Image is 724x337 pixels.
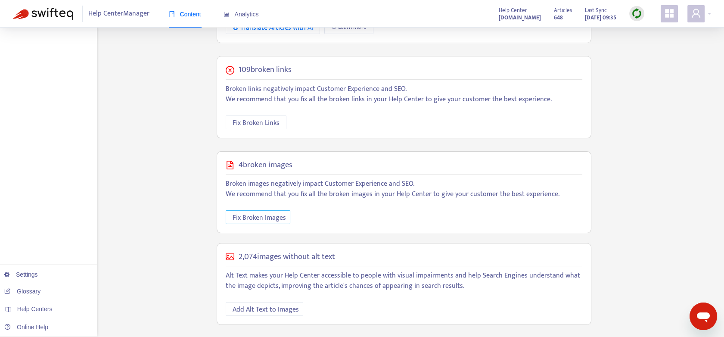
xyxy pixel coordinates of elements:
[226,115,286,129] button: Fix Broken Links
[226,161,234,169] span: file-image
[169,11,201,18] span: Content
[226,179,582,200] p: Broken images negatively impact Customer Experience and SEO. We recommend that you fix all the br...
[554,13,563,22] strong: 648
[631,8,642,19] img: sync.dc5367851b00ba804db3.png
[585,6,607,15] span: Last Sync
[169,11,175,17] span: book
[233,212,286,223] span: Fix Broken Images
[499,12,541,22] a: [DOMAIN_NAME]
[226,253,234,261] span: picture
[239,252,335,262] h5: 2,074 images without alt text
[233,22,313,33] div: Translate Articles with AI
[226,66,234,75] span: close-circle
[17,306,53,312] span: Help Centers
[226,84,582,105] p: Broken links negatively impact Customer Experience and SEO. We recommend that you fix all the bro...
[499,6,527,15] span: Help Center
[585,13,616,22] strong: [DATE] 09:35
[239,160,292,170] h5: 4 broken images
[690,303,717,330] iframe: Button to launch messaging window
[226,210,290,224] button: Fix Broken Images
[239,65,292,75] h5: 109 broken links
[224,11,259,18] span: Analytics
[554,6,572,15] span: Articles
[224,11,230,17] span: area-chart
[691,8,701,19] span: user
[664,8,674,19] span: appstore
[4,324,48,331] a: Online Help
[226,302,303,316] button: Add Alt Text to Images
[233,304,299,315] span: Add Alt Text to Images
[88,6,149,22] span: Help Center Manager
[499,13,541,22] strong: [DOMAIN_NAME]
[4,271,38,278] a: Settings
[233,118,280,128] span: Fix Broken Links
[4,288,40,295] a: Glossary
[13,8,73,20] img: Swifteq
[226,271,582,291] p: Alt Text makes your Help Center accessible to people with visual impairments and help Search Engi...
